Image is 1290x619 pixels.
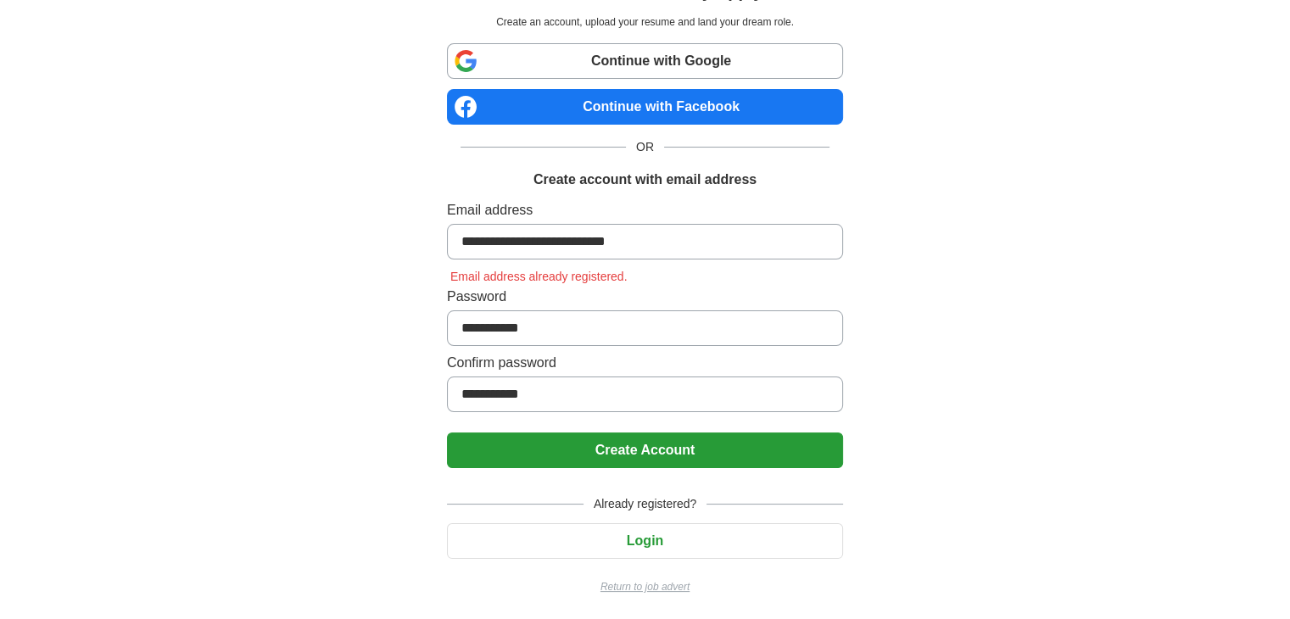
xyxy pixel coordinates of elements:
[447,353,843,373] label: Confirm password
[447,432,843,468] button: Create Account
[584,495,706,513] span: Already registered?
[626,138,664,156] span: OR
[447,270,631,283] span: Email address already registered.
[533,170,757,190] h1: Create account with email address
[447,533,843,548] a: Login
[447,523,843,559] button: Login
[447,200,843,220] label: Email address
[447,43,843,79] a: Continue with Google
[447,287,843,307] label: Password
[447,89,843,125] a: Continue with Facebook
[447,579,843,594] a: Return to job advert
[450,14,840,30] p: Create an account, upload your resume and land your dream role.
